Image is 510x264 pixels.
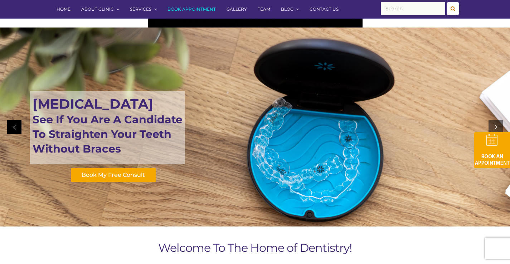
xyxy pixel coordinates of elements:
span: See If You Are A Candidate To Straighten Your Teeth Without Braces [33,113,183,155]
input: Search [381,2,445,15]
div: [MEDICAL_DATA] [30,91,185,164]
div: Book My Free Consult [71,168,156,182]
img: book-an-appointment-hod-gld.png [474,132,510,168]
h1: Welcome To The Home of Dentistry! [51,241,459,255]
